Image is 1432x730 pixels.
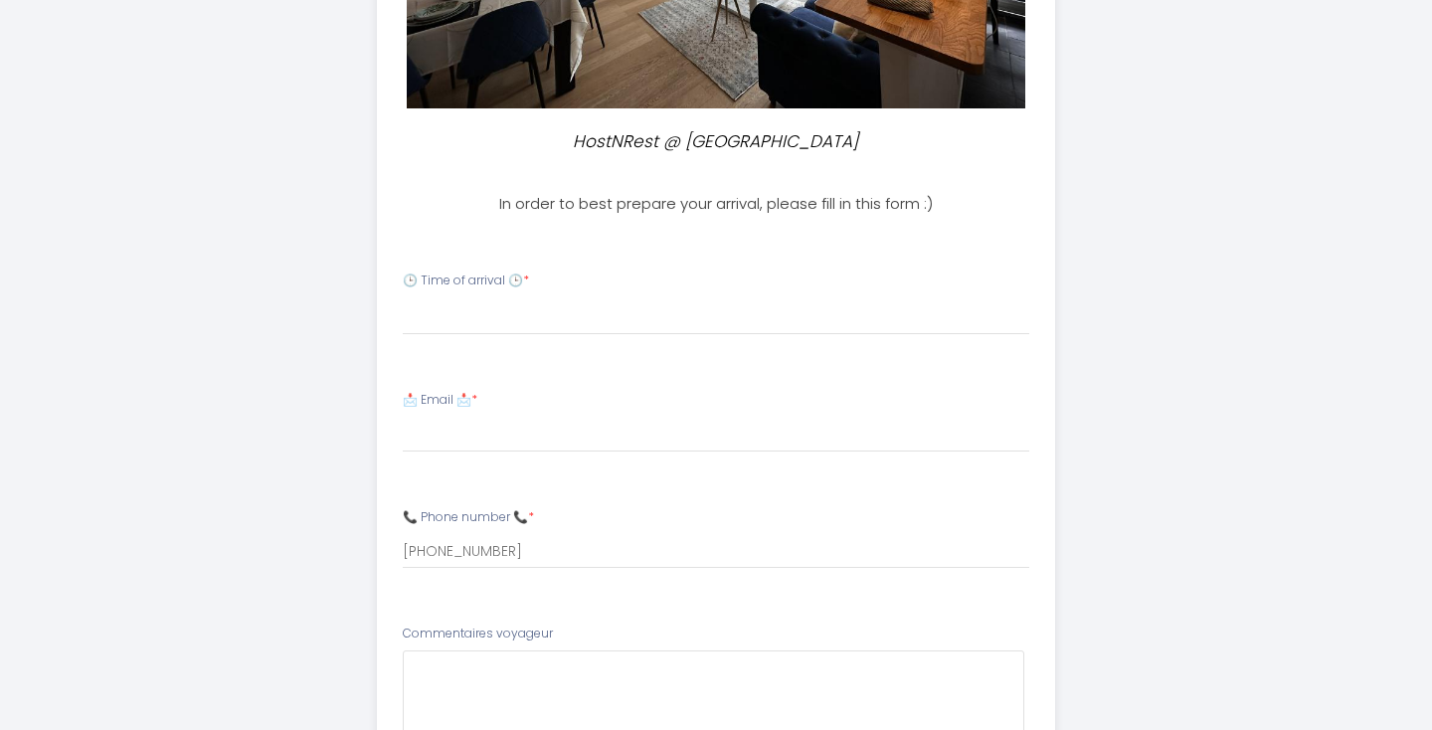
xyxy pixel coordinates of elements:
[503,128,929,155] p: HostNRest @ [GEOGRAPHIC_DATA]
[403,625,553,643] label: Commentaires voyageur
[403,508,534,527] label: 📞 Phone number 📞
[494,195,937,213] h3: In order to best prepare your arrival, please fill in this form :)
[403,272,529,290] label: 🕒 Time of arrival 🕒
[403,391,477,410] label: 📩 Email 📩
